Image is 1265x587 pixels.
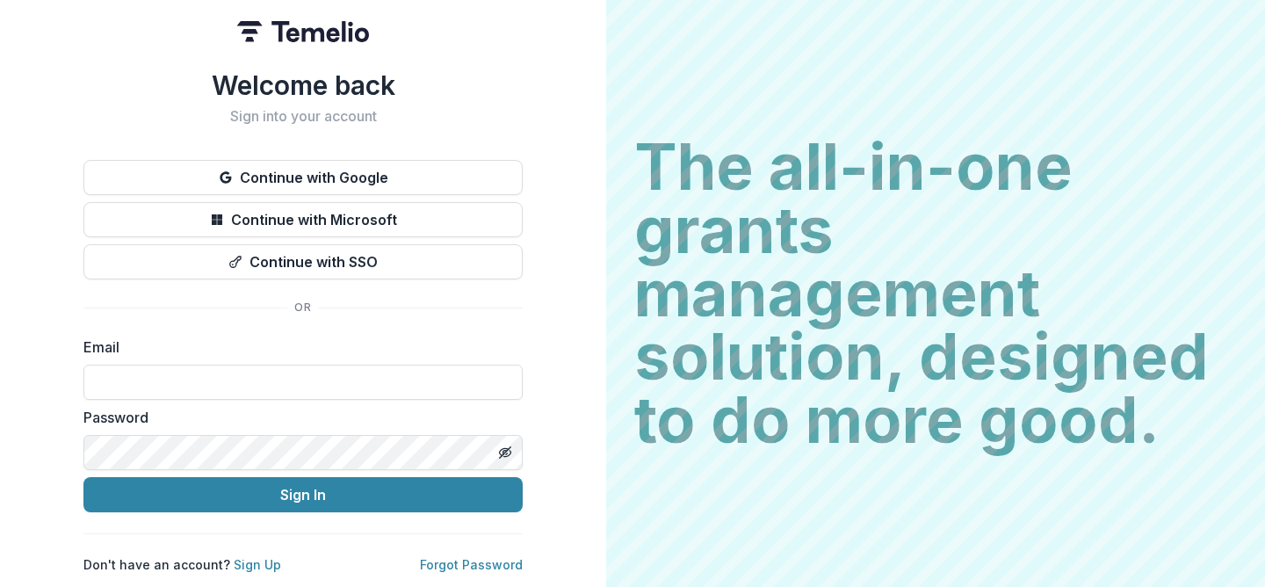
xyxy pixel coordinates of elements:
[83,555,281,574] p: Don't have an account?
[237,21,369,42] img: Temelio
[491,438,519,467] button: Toggle password visibility
[234,557,281,572] a: Sign Up
[83,477,523,512] button: Sign In
[83,407,512,428] label: Password
[420,557,523,572] a: Forgot Password
[83,244,523,279] button: Continue with SSO
[83,69,523,101] h1: Welcome back
[83,202,523,237] button: Continue with Microsoft
[83,337,512,358] label: Email
[83,160,523,195] button: Continue with Google
[83,108,523,125] h2: Sign into your account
